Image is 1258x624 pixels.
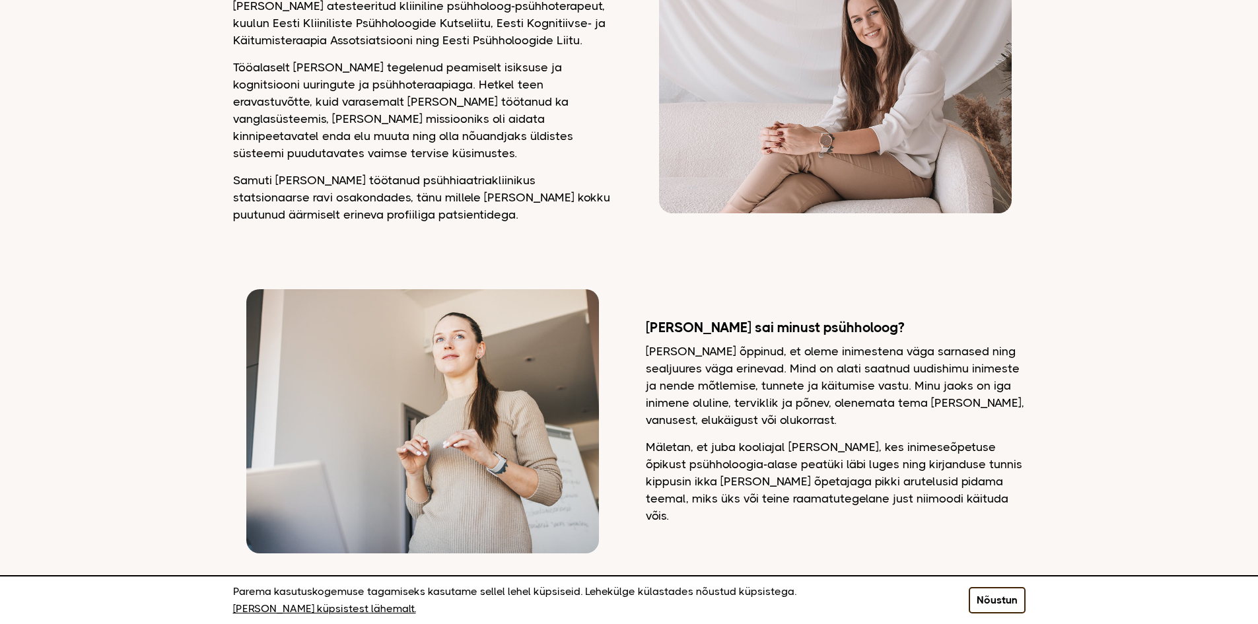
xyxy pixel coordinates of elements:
[969,587,1026,613] button: Nõustun
[646,438,1026,524] p: Mäletan, et juba kooliajal [PERSON_NAME], kes inimeseõpetuse õpikust psühholoogia-alase peatüki l...
[646,343,1026,429] p: [PERSON_NAME] õppinud, et oleme inimestena väga sarnased ning sealjuures väga erinevad. Mind on a...
[246,289,598,553] img: Dagmar naeratamas
[233,59,613,162] p: Tööalaselt [PERSON_NAME] tegelenud peamiselt isiksuse ja kognitsiooni uuringute ja psühhoteraapia...
[646,319,1026,336] h2: [PERSON_NAME] sai minust psühholoog?
[233,172,613,223] p: Samuti [PERSON_NAME] töötanud psühhiaatriakliinikus statsionaarse ravi osakondades, tänu millele ...
[233,583,936,617] p: Parema kasutuskogemuse tagamiseks kasutame sellel lehel küpsiseid. Lehekülge külastades nõustud k...
[233,600,416,617] a: [PERSON_NAME] küpsistest lähemalt.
